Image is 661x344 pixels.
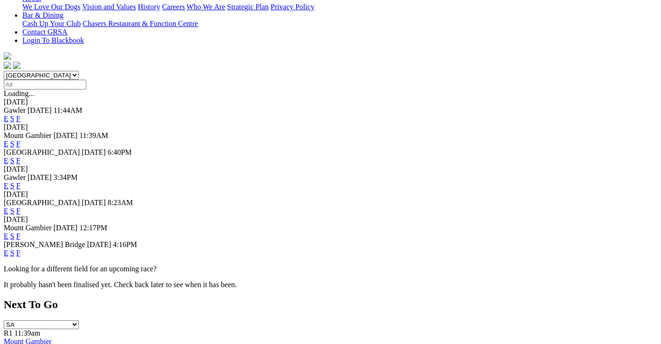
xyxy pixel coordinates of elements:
[4,232,8,240] a: E
[16,140,21,148] a: F
[54,173,78,181] span: 3:34PM
[4,224,52,232] span: Mount Gambier
[4,199,80,206] span: [GEOGRAPHIC_DATA]
[10,207,14,215] a: S
[82,148,106,156] span: [DATE]
[28,173,52,181] span: [DATE]
[28,106,52,114] span: [DATE]
[4,148,80,156] span: [GEOGRAPHIC_DATA]
[227,3,269,11] a: Strategic Plan
[10,232,14,240] a: S
[22,36,84,44] a: Login To Blackbook
[4,298,657,311] h2: Next To Go
[4,190,657,199] div: [DATE]
[4,157,8,165] a: E
[4,249,8,257] a: E
[22,11,63,19] a: Bar & Dining
[16,182,21,190] a: F
[187,3,225,11] a: Who We Are
[271,3,314,11] a: Privacy Policy
[10,140,14,148] a: S
[4,182,8,190] a: E
[54,131,78,139] span: [DATE]
[4,329,13,337] span: R1
[162,3,185,11] a: Careers
[138,3,160,11] a: History
[10,249,14,257] a: S
[16,207,21,215] a: F
[54,106,83,114] span: 11:44AM
[10,157,14,165] a: S
[14,329,40,337] span: 11:39am
[4,115,8,123] a: E
[22,20,657,28] div: Bar & Dining
[4,52,11,60] img: logo-grsa-white.png
[13,62,21,69] img: twitter.svg
[22,3,80,11] a: We Love Our Dogs
[4,265,657,273] p: Looking for a different field for an upcoming race?
[113,241,137,248] span: 4:16PM
[4,241,85,248] span: [PERSON_NAME] Bridge
[10,115,14,123] a: S
[4,281,237,289] partial: It probably hasn't been finalised yet. Check back later to see when it has been.
[4,98,657,106] div: [DATE]
[16,232,21,240] a: F
[22,20,81,28] a: Cash Up Your Club
[108,148,132,156] span: 6:40PM
[82,3,136,11] a: Vision and Values
[4,131,52,139] span: Mount Gambier
[87,241,111,248] span: [DATE]
[54,224,78,232] span: [DATE]
[16,157,21,165] a: F
[79,131,108,139] span: 11:39AM
[10,182,14,190] a: S
[4,140,8,148] a: E
[16,249,21,257] a: F
[4,80,86,89] input: Select date
[4,165,657,173] div: [DATE]
[22,3,657,11] div: About
[82,199,106,206] span: [DATE]
[16,115,21,123] a: F
[4,215,657,224] div: [DATE]
[4,106,26,114] span: Gawler
[4,173,26,181] span: Gawler
[4,123,657,131] div: [DATE]
[4,89,34,97] span: Loading...
[83,20,198,28] a: Chasers Restaurant & Function Centre
[4,207,8,215] a: E
[22,28,67,36] a: Contact GRSA
[79,224,107,232] span: 12:17PM
[4,62,11,69] img: facebook.svg
[108,199,133,206] span: 8:23AM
